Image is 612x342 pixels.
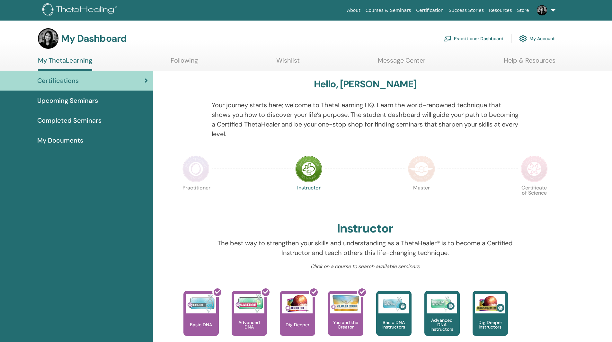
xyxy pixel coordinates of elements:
h3: Hello, [PERSON_NAME] [314,78,417,90]
img: default.jpg [537,5,547,15]
a: Message Center [378,57,425,69]
h3: My Dashboard [61,33,127,44]
img: Certificate of Science [521,155,548,182]
a: Success Stories [446,4,486,16]
p: Dig Deeper [283,322,312,327]
span: Completed Seminars [37,116,102,125]
img: Practitioner [182,155,209,182]
img: Dig Deeper Instructors [475,294,505,313]
span: My Documents [37,136,83,145]
a: Following [171,57,198,69]
a: Wishlist [276,57,300,69]
a: My ThetaLearning [38,57,92,71]
img: Advanced DNA Instructors [427,294,457,313]
img: cog.svg [519,33,527,44]
img: chalkboard-teacher.svg [444,36,451,41]
h2: Instructor [337,221,393,236]
img: Instructor [295,155,322,182]
p: You and the Creator [328,320,363,329]
img: Master [408,155,435,182]
img: default.jpg [38,28,58,49]
span: Certifications [37,76,79,85]
p: Advanced DNA Instructors [424,318,460,331]
p: Click on a course to search available seminars [212,263,519,270]
p: Dig Deeper Instructors [473,320,508,329]
a: Help & Resources [504,57,555,69]
img: Dig Deeper [282,294,313,313]
img: logo.png [42,3,119,18]
p: Advanced DNA [232,320,267,329]
a: Certification [413,4,446,16]
p: Your journey starts here; welcome to ThetaLearning HQ. Learn the world-renowned technique that sh... [212,100,519,139]
p: Instructor [295,185,322,212]
img: Basic DNA [186,294,216,313]
a: Courses & Seminars [363,4,414,16]
p: Basic DNA Instructors [376,320,412,329]
img: You and the Creator [330,294,361,312]
a: My Account [519,31,555,46]
p: The best way to strengthen your skills and understanding as a ThetaHealer® is to become a Certifi... [212,238,519,258]
span: Upcoming Seminars [37,96,98,105]
a: Resources [486,4,515,16]
a: Practitioner Dashboard [444,31,503,46]
p: Certificate of Science [521,185,548,212]
p: Master [408,185,435,212]
a: Store [515,4,532,16]
img: Basic DNA Instructors [378,294,409,313]
a: About [344,4,363,16]
p: Practitioner [182,185,209,212]
img: Advanced DNA [234,294,264,313]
